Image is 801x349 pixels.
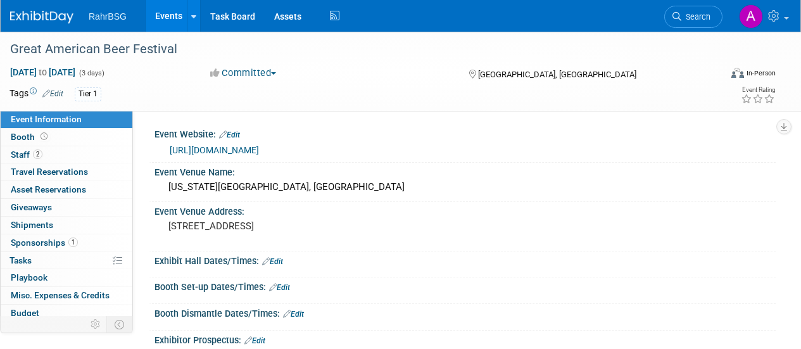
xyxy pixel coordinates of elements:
[219,130,240,139] a: Edit
[1,305,132,322] a: Budget
[739,4,763,29] img: Ashley Grotewold
[37,67,49,77] span: to
[1,287,132,304] a: Misc. Expenses & Credits
[269,283,290,292] a: Edit
[664,6,722,28] a: Search
[33,149,42,159] span: 2
[11,238,78,248] span: Sponsorships
[1,111,132,128] a: Event Information
[1,269,132,286] a: Playbook
[155,251,776,268] div: Exhibit Hall Dates/Times:
[1,234,132,251] a: Sponsorships1
[164,177,766,197] div: [US_STATE][GEOGRAPHIC_DATA], [GEOGRAPHIC_DATA]
[11,272,47,282] span: Playbook
[155,163,776,179] div: Event Venue Name:
[664,66,776,85] div: Event Format
[741,87,775,93] div: Event Rating
[1,163,132,181] a: Travel Reservations
[11,308,39,318] span: Budget
[11,114,82,124] span: Event Information
[78,69,104,77] span: (3 days)
[168,220,400,232] pre: [STREET_ADDRESS]
[155,202,776,218] div: Event Venue Address:
[6,38,710,61] div: Great American Beer Festival
[11,184,86,194] span: Asset Reservations
[1,199,132,216] a: Giveaways
[9,67,76,78] span: [DATE] [DATE]
[746,68,776,78] div: In-Person
[9,87,63,101] td: Tags
[1,146,132,163] a: Staff2
[1,181,132,198] a: Asset Reservations
[9,255,32,265] span: Tasks
[1,252,132,269] a: Tasks
[11,132,50,142] span: Booth
[731,68,744,78] img: Format-Inperson.png
[244,336,265,345] a: Edit
[38,132,50,141] span: Booth not reserved yet
[107,316,133,333] td: Toggle Event Tabs
[68,238,78,247] span: 1
[1,217,132,234] a: Shipments
[155,331,776,347] div: Exhibitor Prospectus:
[11,202,52,212] span: Giveaways
[155,304,776,320] div: Booth Dismantle Dates/Times:
[1,129,132,146] a: Booth
[89,11,127,22] span: RahrBSG
[75,87,101,101] div: Tier 1
[155,125,776,141] div: Event Website:
[478,70,636,79] span: [GEOGRAPHIC_DATA], [GEOGRAPHIC_DATA]
[85,316,107,333] td: Personalize Event Tab Strip
[283,310,304,319] a: Edit
[11,290,110,300] span: Misc. Expenses & Credits
[11,149,42,160] span: Staff
[11,220,53,230] span: Shipments
[681,12,710,22] span: Search
[262,257,283,266] a: Edit
[206,67,281,80] button: Committed
[170,145,259,155] a: [URL][DOMAIN_NAME]
[42,89,63,98] a: Edit
[155,277,776,294] div: Booth Set-up Dates/Times:
[11,167,88,177] span: Travel Reservations
[10,11,73,23] img: ExhibitDay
